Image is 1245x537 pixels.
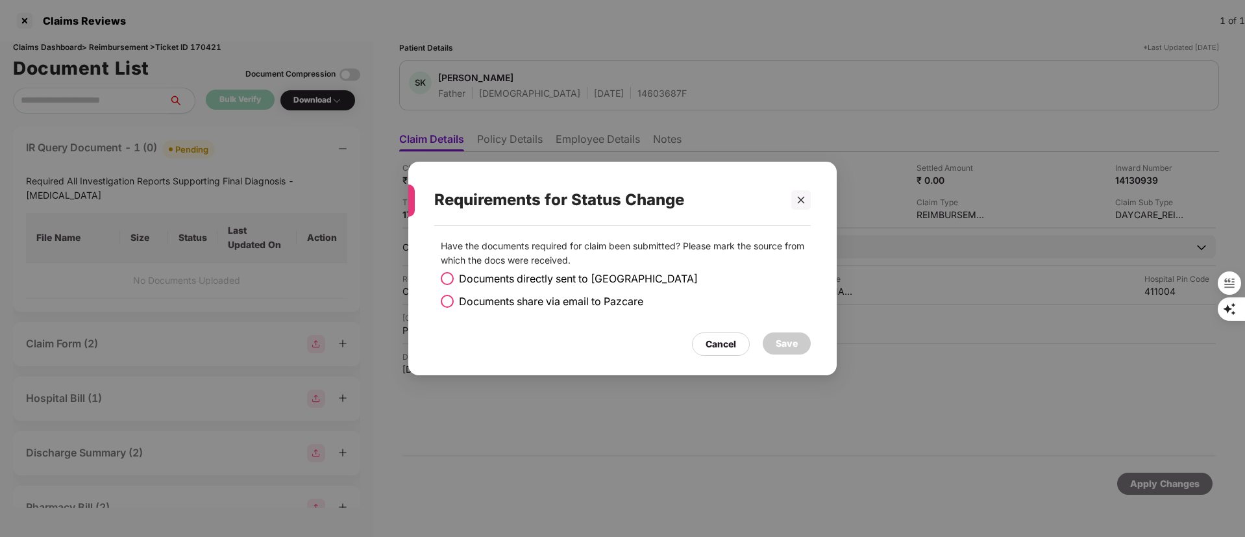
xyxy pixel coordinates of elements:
div: Requirements for Status Change [434,175,780,225]
div: Save [776,336,798,351]
span: Documents directly sent to [GEOGRAPHIC_DATA] [459,271,698,287]
div: Cancel [706,337,736,351]
span: Documents share via email to Pazcare [459,293,643,310]
p: Have the documents required for claim been submitted? Please mark the source from which the docs ... [441,239,804,268]
span: close [796,195,806,205]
